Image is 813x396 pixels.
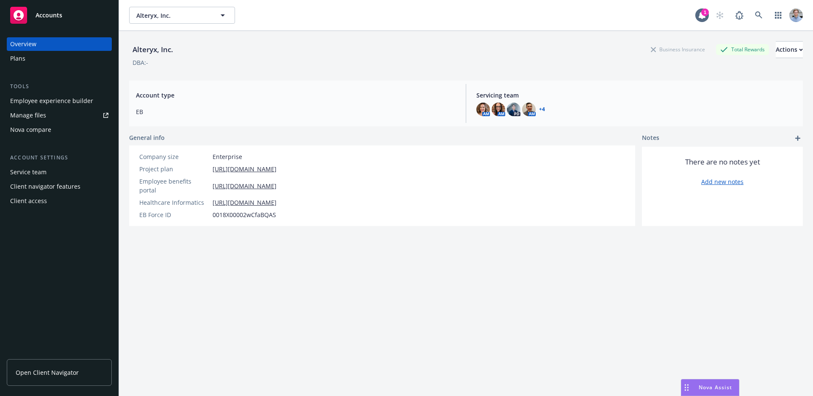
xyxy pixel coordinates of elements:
a: Accounts [7,3,112,27]
div: Business Insurance [647,44,709,55]
div: Employee benefits portal [139,177,209,195]
span: Enterprise [213,152,242,161]
div: Service team [10,165,47,179]
div: Employee experience builder [10,94,93,108]
div: DBA: - [133,58,148,67]
span: Notes [642,133,659,143]
span: Account type [136,91,456,100]
div: Manage files [10,109,46,122]
div: 1 [701,8,709,16]
div: Project plan [139,165,209,173]
div: Alteryx, Inc. [129,44,177,55]
span: General info [129,133,165,142]
div: Healthcare Informatics [139,198,209,207]
a: [URL][DOMAIN_NAME] [213,165,277,173]
a: [URL][DOMAIN_NAME] [213,198,277,207]
div: Account settings [7,153,112,162]
a: Report a Bug [731,7,748,24]
span: There are no notes yet [685,157,760,167]
span: Nova Assist [699,384,732,391]
a: Search [750,7,767,24]
a: Client access [7,194,112,208]
a: Client navigator features [7,180,112,193]
div: Actions [776,42,803,58]
button: Actions [776,41,803,58]
img: photo [492,103,505,116]
div: Company size [139,152,209,161]
span: 0018X00002wCfaBQAS [213,210,276,219]
a: Manage files [7,109,112,122]
button: Alteryx, Inc. [129,7,235,24]
span: Open Client Navigator [16,368,79,377]
div: Client access [10,194,47,208]
img: photo [476,103,490,116]
div: Plans [10,52,25,65]
img: photo [507,103,520,116]
div: Total Rewards [716,44,769,55]
a: Service team [7,165,112,179]
div: Nova compare [10,123,51,137]
span: Alteryx, Inc. [136,11,210,20]
a: Switch app [770,7,787,24]
span: EB [136,107,456,116]
div: Overview [10,37,36,51]
img: photo [789,8,803,22]
div: Tools [7,82,112,91]
div: EB Force ID [139,210,209,219]
span: Accounts [36,12,62,19]
a: Overview [7,37,112,51]
img: photo [522,103,536,116]
a: Plans [7,52,112,65]
button: Nova Assist [681,379,739,396]
a: add [793,133,803,143]
a: +4 [539,107,545,112]
div: Client navigator features [10,180,80,193]
a: Employee experience builder [7,94,112,108]
a: [URL][DOMAIN_NAME] [213,181,277,190]
span: Servicing team [476,91,796,100]
a: Add new notes [701,177,744,186]
a: Nova compare [7,123,112,137]
div: Drag to move [681,379,692,396]
a: Start snowing [711,7,728,24]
